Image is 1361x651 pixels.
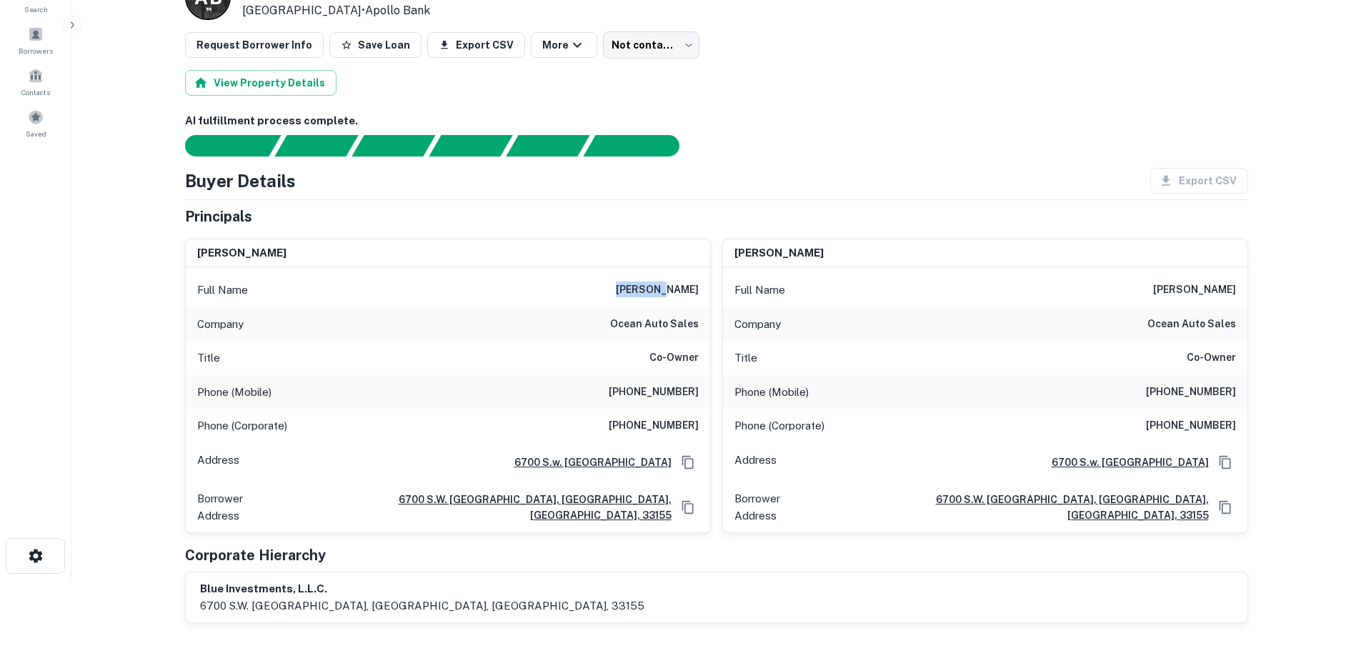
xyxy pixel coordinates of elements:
[242,2,474,19] p: [GEOGRAPHIC_DATA] •
[677,452,699,473] button: Copy Address
[329,32,422,58] button: Save Loan
[734,384,809,401] p: Phone (Mobile)
[26,128,46,139] span: Saved
[185,206,252,227] h5: Principals
[677,497,699,518] button: Copy Address
[584,135,697,156] div: AI fulfillment process complete.
[1187,349,1236,367] h6: Co-Owner
[185,70,336,96] button: View Property Details
[21,86,50,98] span: Contacts
[429,135,512,156] div: Principals found, AI now looking for contact information...
[531,32,597,58] button: More
[1146,417,1236,434] h6: [PHONE_NUMBER]
[427,32,525,58] button: Export CSV
[185,168,296,194] h4: Buyer Details
[4,62,67,101] a: Contacts
[4,104,67,142] a: Saved
[734,417,824,434] p: Phone (Corporate)
[365,4,430,17] a: Apollo Bank
[197,282,248,299] p: Full Name
[610,316,699,333] h6: ocean auto sales
[603,31,699,59] div: Not contacted
[197,245,286,262] h6: [PERSON_NAME]
[197,417,287,434] p: Phone (Corporate)
[19,45,53,56] span: Borrowers
[734,282,785,299] p: Full Name
[185,113,1248,129] h6: AI fulfillment process complete.
[1215,452,1236,473] button: Copy Address
[197,316,244,333] p: Company
[609,384,699,401] h6: [PHONE_NUMBER]
[734,349,757,367] p: Title
[200,581,644,597] h6: blue investments, l.l.c.
[352,135,435,156] div: Documents found, AI parsing details...
[4,21,67,59] a: Borrowers
[1040,454,1209,470] a: 6700 S.w. [GEOGRAPHIC_DATA]
[506,135,589,156] div: Principals found, still searching for contact information. This may take time...
[734,316,781,333] p: Company
[168,135,275,156] div: Sending borrower request to AI...
[609,417,699,434] h6: [PHONE_NUMBER]
[734,490,817,524] p: Borrower Address
[649,349,699,367] h6: Co-Owner
[185,32,324,58] button: Request Borrower Info
[616,282,699,299] h6: [PERSON_NAME]
[1146,384,1236,401] h6: [PHONE_NUMBER]
[503,454,672,470] a: 6700 S.w. [GEOGRAPHIC_DATA]
[197,384,271,401] p: Phone (Mobile)
[734,245,824,262] h6: [PERSON_NAME]
[1147,316,1236,333] h6: ocean auto sales
[197,490,279,524] p: Borrower Address
[1153,282,1236,299] h6: [PERSON_NAME]
[822,492,1209,523] a: 6700 s.w. [GEOGRAPHIC_DATA], [GEOGRAPHIC_DATA], [GEOGRAPHIC_DATA], 33155
[1215,497,1236,518] button: Copy Address
[197,349,220,367] p: Title
[24,4,48,15] span: Search
[197,452,239,473] p: Address
[274,135,358,156] div: Your request is received and processing...
[734,452,777,473] p: Address
[1290,537,1361,605] iframe: Chat Widget
[200,597,644,615] p: 6700 s.w. [GEOGRAPHIC_DATA], [GEOGRAPHIC_DATA], [GEOGRAPHIC_DATA], 33155
[185,545,326,566] h5: Corporate Hierarchy
[285,492,672,523] a: 6700 s.w. [GEOGRAPHIC_DATA], [GEOGRAPHIC_DATA], [GEOGRAPHIC_DATA], 33155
